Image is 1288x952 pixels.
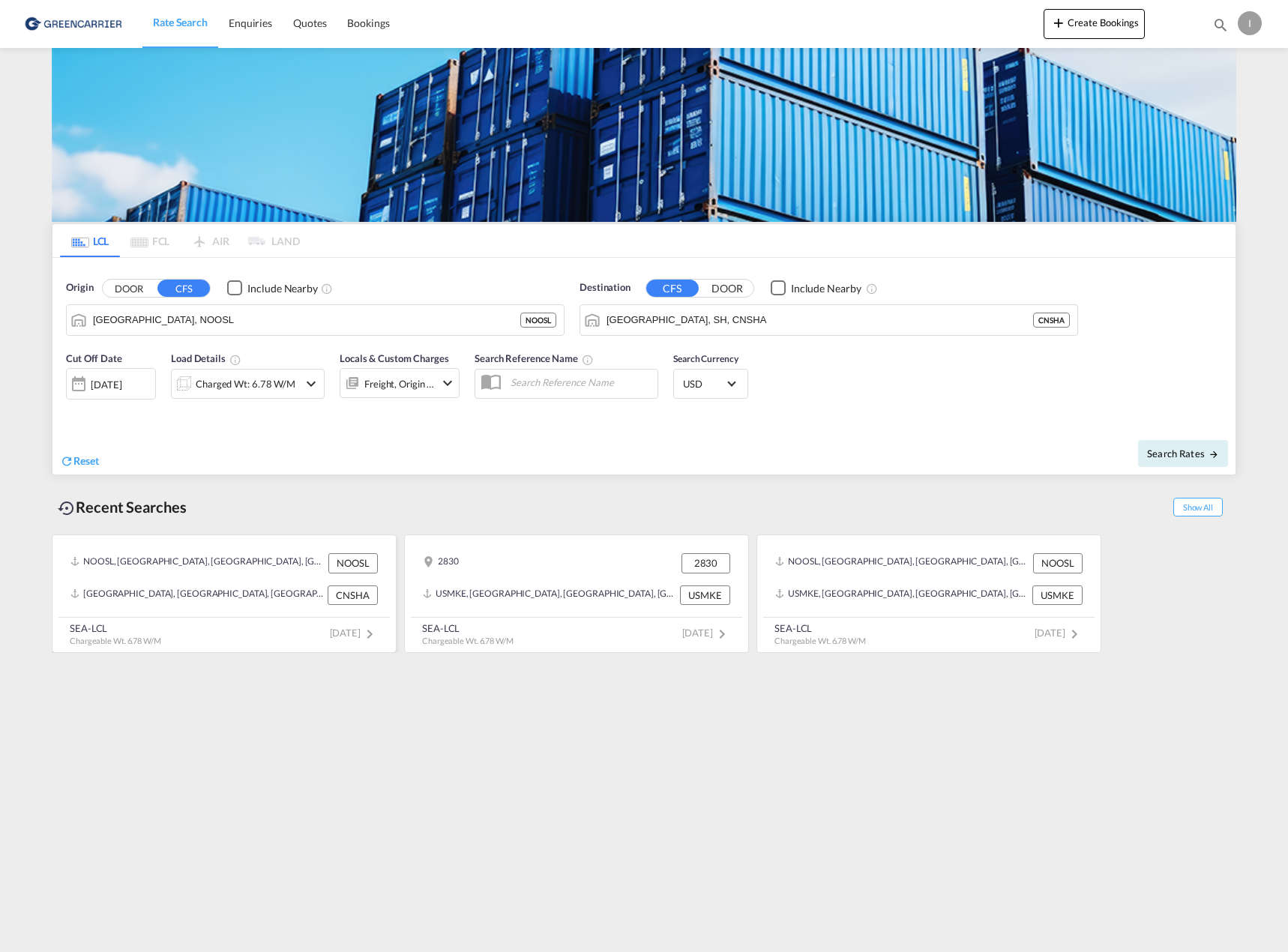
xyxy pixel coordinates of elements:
span: USD [683,377,725,391]
md-icon: icon-magnify [1212,16,1229,33]
md-icon: icon-chevron-right [1065,625,1083,643]
span: Load Details [171,352,241,364]
div: I [1238,11,1262,35]
span: Quotes [293,16,326,29]
div: Include Nearby [791,281,861,296]
div: SEA-LCL [422,621,514,635]
div: Freight Origin Destinationicon-chevron-down [340,368,460,398]
div: [DATE] [91,378,121,391]
div: Origin DOOR CFS Checkbox No InkUnchecked: Ignores neighbouring ports when fetching rates.Checked ... [52,258,1236,475]
div: USMKE [680,585,730,605]
div: icon-magnify [1212,16,1229,39]
div: NOOSL [520,313,556,328]
div: USMKE, Milwaukee, WI, United States, North America, Americas [775,585,1029,605]
span: Destination [580,280,631,295]
md-datepicker: Select [66,398,77,418]
img: GreenCarrierFCL_LCL.png [52,48,1236,222]
span: Cut Off Date [66,352,122,364]
span: Chargeable Wt. 6.78 W/M [70,636,161,645]
div: Include Nearby [247,281,318,296]
md-pagination-wrapper: Use the left and right arrow keys to navigate between tabs [60,224,300,257]
button: DOOR [701,280,753,297]
button: Search Ratesicon-arrow-right [1138,440,1228,467]
md-icon: icon-plus 400-fg [1050,13,1068,31]
recent-search-card: 2830 2830USMKE, [GEOGRAPHIC_DATA], [GEOGRAPHIC_DATA], [GEOGRAPHIC_DATA], [GEOGRAPHIC_DATA], [GEOG... [404,534,749,653]
div: USMKE [1032,585,1083,605]
md-checkbox: Checkbox No Ink [771,280,861,296]
button: DOOR [103,280,155,297]
span: Search Reference Name [475,352,594,364]
input: Search by Port [607,309,1033,331]
recent-search-card: NOOSL, [GEOGRAPHIC_DATA], [GEOGRAPHIC_DATA], [GEOGRAPHIC_DATA], [GEOGRAPHIC_DATA] NOOSL[GEOGRAPHI... [52,534,397,653]
md-icon: icon-refresh [60,454,73,468]
div: SEA-LCL [774,621,866,635]
div: Freight Origin Destination [364,373,435,394]
div: Recent Searches [52,490,193,524]
md-input-container: Shanghai, SH, CNSHA [580,305,1077,335]
md-icon: Your search will be saved by the below given name [582,354,594,366]
span: [DATE] [330,627,379,639]
span: Rate Search [153,16,208,28]
span: Chargeable Wt. 6.78 W/M [774,636,866,645]
md-input-container: Oslo, NOOSL [67,305,564,335]
div: [DATE] [66,368,156,400]
div: USMKE, Milwaukee, WI, United States, North America, Americas [423,585,676,605]
div: NOOSL [1033,553,1083,573]
button: CFS [157,280,210,297]
md-icon: icon-chevron-right [361,625,379,643]
span: Search Currency [673,353,738,364]
span: Bookings [347,16,389,29]
div: NOOSL, Oslo, Norway, Northern Europe, Europe [775,553,1029,573]
button: icon-plus 400-fgCreate Bookings [1044,9,1145,39]
div: CNSHA, Shanghai, SH, China, Greater China & Far East Asia, Asia Pacific [70,585,324,605]
div: Charged Wt: 6.78 W/Micon-chevron-down [171,369,325,399]
span: Origin [66,280,93,295]
div: NOOSL, Oslo, Norway, Northern Europe, Europe [70,553,325,573]
md-icon: icon-arrow-right [1209,449,1219,460]
span: Reset [73,454,99,467]
md-icon: icon-chevron-down [439,374,457,392]
span: Enquiries [229,16,272,29]
span: [DATE] [1035,627,1083,639]
div: CNSHA [328,585,378,605]
span: Locals & Custom Charges [340,352,449,364]
div: Charged Wt: 6.78 W/M [196,373,295,394]
span: Show All [1173,498,1223,516]
input: Search by Port [93,309,520,331]
recent-search-card: NOOSL, [GEOGRAPHIC_DATA], [GEOGRAPHIC_DATA], [GEOGRAPHIC_DATA], [GEOGRAPHIC_DATA] NOOSLUSMKE, [GE... [756,534,1101,653]
md-tab-item: LCL [60,224,120,257]
div: 2830 [681,553,730,573]
div: icon-refreshReset [60,454,99,470]
span: [DATE] [682,627,731,639]
div: NOOSL [328,553,378,573]
md-checkbox: Checkbox No Ink [227,280,318,296]
div: CNSHA [1033,313,1070,328]
div: 2830 [423,553,459,573]
span: Search Rates [1147,448,1219,460]
md-icon: Unchecked: Ignores neighbouring ports when fetching rates.Checked : Includes neighbouring ports w... [321,283,333,295]
md-select: Select Currency: $ USDUnited States Dollar [681,373,740,394]
md-icon: Unchecked: Ignores neighbouring ports when fetching rates.Checked : Includes neighbouring ports w... [866,283,878,295]
md-icon: Chargeable Weight [229,354,241,366]
div: SEA-LCL [70,621,161,635]
md-icon: icon-chevron-right [713,625,731,643]
md-icon: icon-chevron-down [302,375,320,393]
img: e39c37208afe11efa9cb1d7a6ea7d6f5.png [22,7,124,40]
button: CFS [646,280,699,297]
input: Search Reference Name [503,371,657,394]
span: Chargeable Wt. 6.78 W/M [422,636,514,645]
md-icon: icon-backup-restore [58,499,76,517]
